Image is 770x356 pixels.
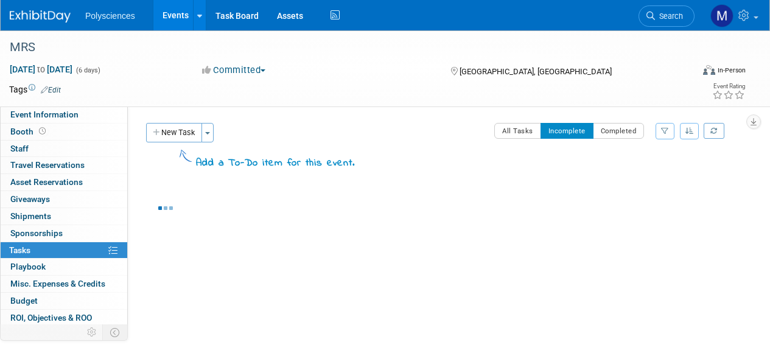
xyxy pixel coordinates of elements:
[35,65,47,74] span: to
[1,293,127,309] a: Budget
[10,10,71,23] img: ExhibitDay
[37,127,48,136] span: Booth not reserved yet
[198,64,270,77] button: Committed
[85,11,135,21] span: Polysciences
[10,262,46,271] span: Playbook
[1,157,127,173] a: Travel Reservations
[639,5,695,27] a: Search
[717,66,746,75] div: In-Person
[638,63,746,82] div: Event Format
[704,123,724,139] a: Refresh
[494,123,541,139] button: All Tasks
[10,296,38,305] span: Budget
[655,12,683,21] span: Search
[1,242,127,259] a: Tasks
[10,127,48,136] span: Booth
[10,228,63,238] span: Sponsorships
[1,208,127,225] a: Shipments
[1,310,127,326] a: ROI, Objectives & ROO
[196,156,355,171] div: Add a To-Do item for this event.
[593,123,645,139] button: Completed
[703,65,715,75] img: Format-Inperson.png
[146,123,202,142] button: New Task
[1,141,127,157] a: Staff
[10,110,79,119] span: Event Information
[710,4,733,27] img: Marketing Polysciences
[103,324,128,340] td: Toggle Event Tabs
[1,191,127,208] a: Giveaways
[460,67,612,76] span: [GEOGRAPHIC_DATA], [GEOGRAPHIC_DATA]
[158,206,173,210] img: loading...
[1,225,127,242] a: Sponsorships
[541,123,593,139] button: Incomplete
[75,66,100,74] span: (6 days)
[5,37,683,58] div: MRS
[1,124,127,140] a: Booth
[1,259,127,275] a: Playbook
[10,177,83,187] span: Asset Reservations
[82,324,103,340] td: Personalize Event Tab Strip
[10,211,51,221] span: Shipments
[10,160,85,170] span: Travel Reservations
[10,144,29,153] span: Staff
[10,194,50,204] span: Giveaways
[41,86,61,94] a: Edit
[1,276,127,292] a: Misc. Expenses & Credits
[9,245,30,255] span: Tasks
[10,279,105,288] span: Misc. Expenses & Credits
[9,64,73,75] span: [DATE] [DATE]
[712,83,745,89] div: Event Rating
[1,174,127,190] a: Asset Reservations
[9,83,61,96] td: Tags
[1,106,127,123] a: Event Information
[10,313,92,323] span: ROI, Objectives & ROO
